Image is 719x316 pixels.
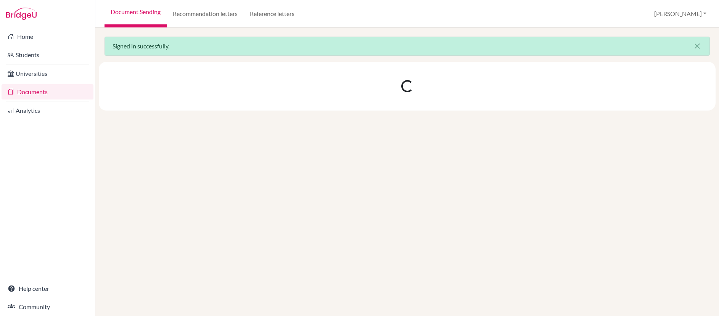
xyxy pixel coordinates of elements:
[693,42,702,51] i: close
[2,66,93,81] a: Universities
[2,29,93,44] a: Home
[2,103,93,118] a: Analytics
[2,84,93,99] a: Documents
[2,299,93,314] a: Community
[105,37,710,56] div: Signed in successfully.
[2,47,93,63] a: Students
[6,8,37,20] img: Bridge-U
[2,281,93,296] a: Help center
[651,6,710,21] button: [PERSON_NAME]
[685,37,709,55] button: Close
